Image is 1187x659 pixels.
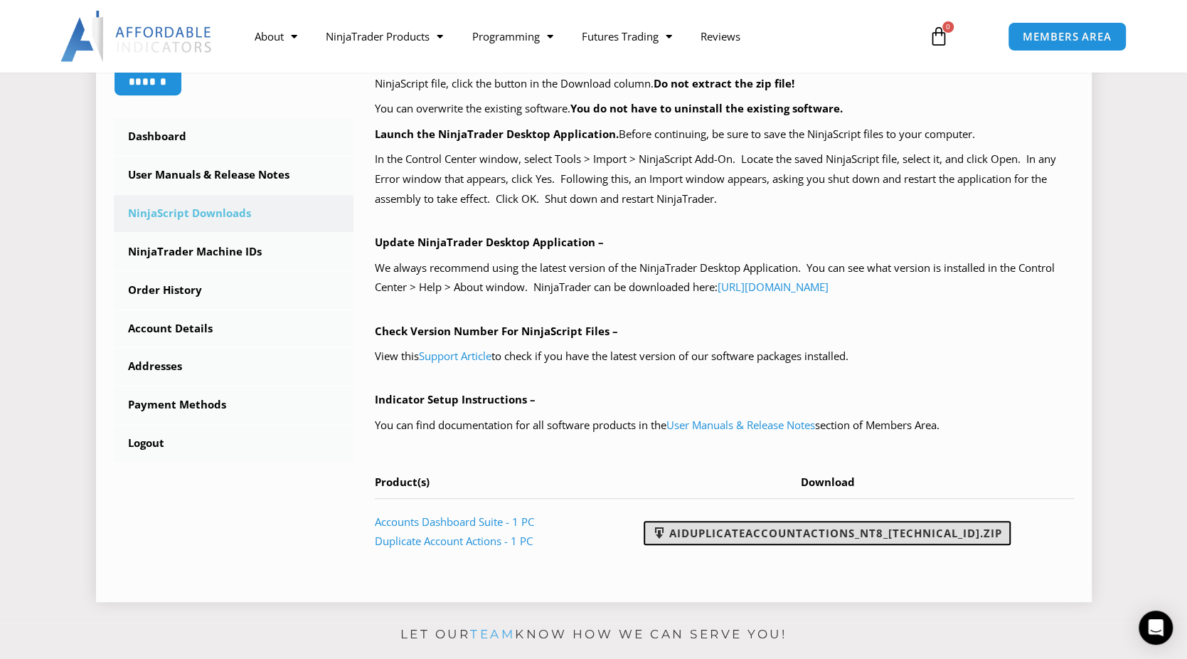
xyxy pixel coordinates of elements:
a: Reviews [686,20,754,53]
b: Check Version Number For NinjaScript Files – [375,324,618,338]
a: User Manuals & Release Notes [114,157,354,194]
p: Before continuing, be sure to save the NinjaScript files to your computer. [375,125,1074,144]
a: 0 [907,16,970,57]
p: View this to check if you have the latest version of our software packages installed. [375,347,1074,367]
a: MEMBERS AREA [1008,22,1127,51]
a: Addresses [114,348,354,385]
a: User Manuals & Release Notes [666,418,815,432]
p: Your purchased products with available NinjaScript downloads are listed in the table below, at th... [375,54,1074,94]
a: Logout [114,425,354,462]
b: You do not have to uninstall the existing software. [570,101,843,115]
a: NinjaScript Downloads [114,195,354,232]
b: Launch the NinjaTrader Desktop Application. [375,127,619,141]
p: Let our know how we can serve you! [96,623,1092,646]
nav: Menu [240,20,912,53]
a: Support Article [419,349,491,363]
b: Indicator Setup Instructions – [375,392,536,406]
a: NinjaTrader Products [312,20,457,53]
a: team [470,627,515,641]
b: Update NinjaTrader Desktop Application – [375,235,604,249]
div: Open Intercom Messenger [1139,611,1173,645]
p: You can overwrite the existing software. [375,99,1074,119]
a: Programming [457,20,567,53]
a: Futures Trading [567,20,686,53]
p: You can find documentation for all software products in the section of Members Area. [375,416,1074,436]
a: Order History [114,272,354,309]
a: NinjaTrader Machine IDs [114,233,354,270]
a: Dashboard [114,118,354,155]
p: In the Control Center window, select Tools > Import > NinjaScript Add-On. Locate the saved NinjaS... [375,149,1074,209]
span: MEMBERS AREA [1023,31,1112,42]
a: Account Details [114,310,354,347]
img: LogoAI | Affordable Indicators – NinjaTrader [60,11,213,62]
span: 0 [942,21,954,33]
p: We always recommend using the latest version of the NinjaTrader Desktop Application. You can see ... [375,258,1074,298]
a: Accounts Dashboard Suite - 1 PC [375,515,534,529]
a: Payment Methods [114,386,354,423]
a: About [240,20,312,53]
nav: Account pages [114,118,354,462]
span: Product(s) [375,475,430,489]
span: Download [801,475,855,489]
a: Duplicate Account Actions - 1 PC [375,534,533,548]
b: Do not extract the zip file! [654,76,794,90]
a: AIDuplicateAccountActions_NT8_[TECHNICAL_ID].zip [644,521,1011,545]
a: [URL][DOMAIN_NAME] [718,280,829,294]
